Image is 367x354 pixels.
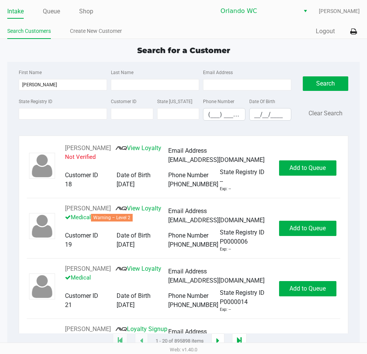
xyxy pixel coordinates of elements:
span: Customer ID [65,171,98,179]
span: 19 [65,241,72,248]
button: See customer info [65,204,111,213]
span: 1 - 20 of 895898 items [156,337,204,345]
span: [PHONE_NUMBER] [168,301,218,309]
span: Date of Birth [117,232,151,239]
input: Format: (999) 999-9999 [203,108,245,120]
span: Customer ID [65,232,98,239]
a: View Loyalty [115,205,161,212]
label: State Registry ID [19,98,52,105]
input: Format: MM/DD/YYYY [250,108,291,120]
span: Add to Queue [289,164,326,171]
span: Email Address [168,328,207,335]
span: [PHONE_NUMBER] [168,241,218,248]
button: Search [303,76,348,91]
span: Web: v1.40.0 [170,347,197,352]
app-submit-button: Next [211,333,224,349]
span: [PERSON_NAME] [319,7,360,15]
button: See customer info [65,264,111,273]
button: Add to Queue [279,281,336,296]
div: Exp: -- [220,246,231,253]
kendo-maskedtextbox: Format: MM/DD/YYYY [249,108,292,121]
button: See customer info [65,325,111,334]
button: Add to Queue [279,160,336,176]
button: Select [300,4,311,18]
label: Date Of Birth [249,98,275,105]
label: Email Address [203,69,233,76]
button: Add to Queue [279,221,336,236]
span: Add to Queue [289,285,326,292]
label: Last Name [111,69,133,76]
span: 18 [65,181,72,188]
span: [EMAIL_ADDRESS][DOMAIN_NAME] [168,156,265,163]
span: P0000014 [220,297,248,307]
a: Create New Customer [70,26,122,36]
kendo-maskedtextbox: Format: (999) 999-9999 [203,108,245,121]
span: Email Address [168,207,207,215]
div: Exp: -- [220,186,231,192]
a: Loyalty Signup [115,325,167,333]
span: [DATE] [117,241,135,248]
p: Medical [65,213,168,222]
button: Clear Search [309,109,343,118]
label: Phone Number [203,98,234,105]
span: State Registry ID [220,289,265,296]
span: Orlando WC [221,6,295,16]
span: Search for a Customer [137,46,230,55]
span: P0000006 [220,237,248,246]
span: Phone Number [168,171,208,179]
button: Logout [316,27,335,36]
a: Queue [43,6,60,17]
span: [DATE] [117,301,135,309]
app-submit-button: Move to last page [232,333,247,349]
span: 21 [65,301,72,309]
span: Customer ID [65,292,98,299]
div: Exp: -- [220,307,231,313]
span: -- [220,177,223,186]
a: Shop [79,6,93,17]
p: Not Verified [65,153,168,162]
label: State [US_STATE] [157,98,192,105]
a: View Loyalty [115,265,161,272]
app-submit-button: Previous [135,333,148,349]
app-submit-button: Move to first page [113,333,127,349]
span: Warning – Level 2 [91,214,133,221]
span: Phone Number [168,232,208,239]
span: [PHONE_NUMBER] [168,181,218,188]
span: Date of Birth [117,171,151,179]
span: State Registry ID [220,229,265,236]
span: Date of Birth [117,292,151,299]
label: First Name [19,69,42,76]
a: View Loyalty [115,144,161,152]
button: See customer info [65,144,111,153]
a: Intake [7,6,24,17]
span: Email Address [168,268,207,275]
span: Add to Queue [289,225,326,232]
span: [DATE] [117,181,135,188]
span: Phone Number [168,292,208,299]
p: Medical [65,273,168,282]
span: State Registry ID [220,168,265,176]
span: [EMAIL_ADDRESS][DOMAIN_NAME] [168,217,265,224]
label: Customer ID [111,98,136,105]
a: Search Customers [7,26,51,36]
span: Email Address [168,147,207,154]
span: [EMAIL_ADDRESS][DOMAIN_NAME] [168,277,265,284]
